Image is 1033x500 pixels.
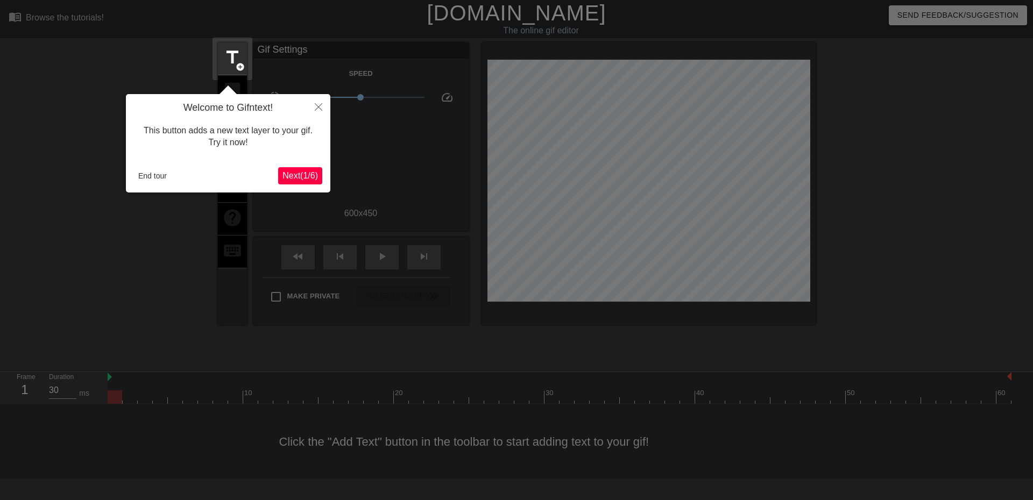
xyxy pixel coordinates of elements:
[134,168,171,184] button: End tour
[282,171,318,180] span: Next ( 1 / 6 )
[278,167,322,184] button: Next
[134,102,322,114] h4: Welcome to Gifntext!
[134,114,322,160] div: This button adds a new text layer to your gif. Try it now!
[307,94,330,119] button: Close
